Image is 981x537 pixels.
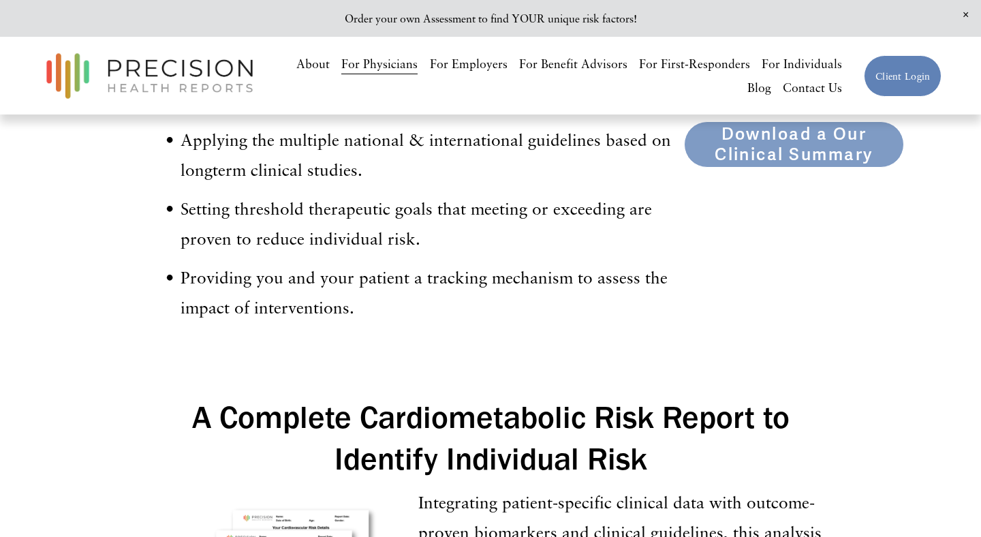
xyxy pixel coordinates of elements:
[341,52,418,76] a: For Physicians
[181,125,676,185] p: Applying the multiple national & international guidelines based on longterm clinical studies.
[519,52,627,76] a: For Benefit Advisors
[430,52,508,76] a: For Employers
[639,52,750,76] a: For First-Responders
[181,262,676,323] p: Providing you and your patient a tracking mechanism to assess the impact of interventions.
[864,55,941,97] a: Client Login
[684,121,904,168] a: Download a Our Clinical Summary
[153,396,828,479] h2: A Complete Cardiometabolic Risk Report to Identify Individual Risk
[736,363,981,537] iframe: Chat Widget
[181,194,676,254] p: Setting threshold therapeutic goals that meeting or exceeding are proven to reduce individual risk.
[783,76,842,99] a: Contact Us
[747,76,771,99] a: Blog
[762,52,842,76] a: For Individuals
[296,52,330,76] a: About
[40,47,260,105] img: Precision Health Reports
